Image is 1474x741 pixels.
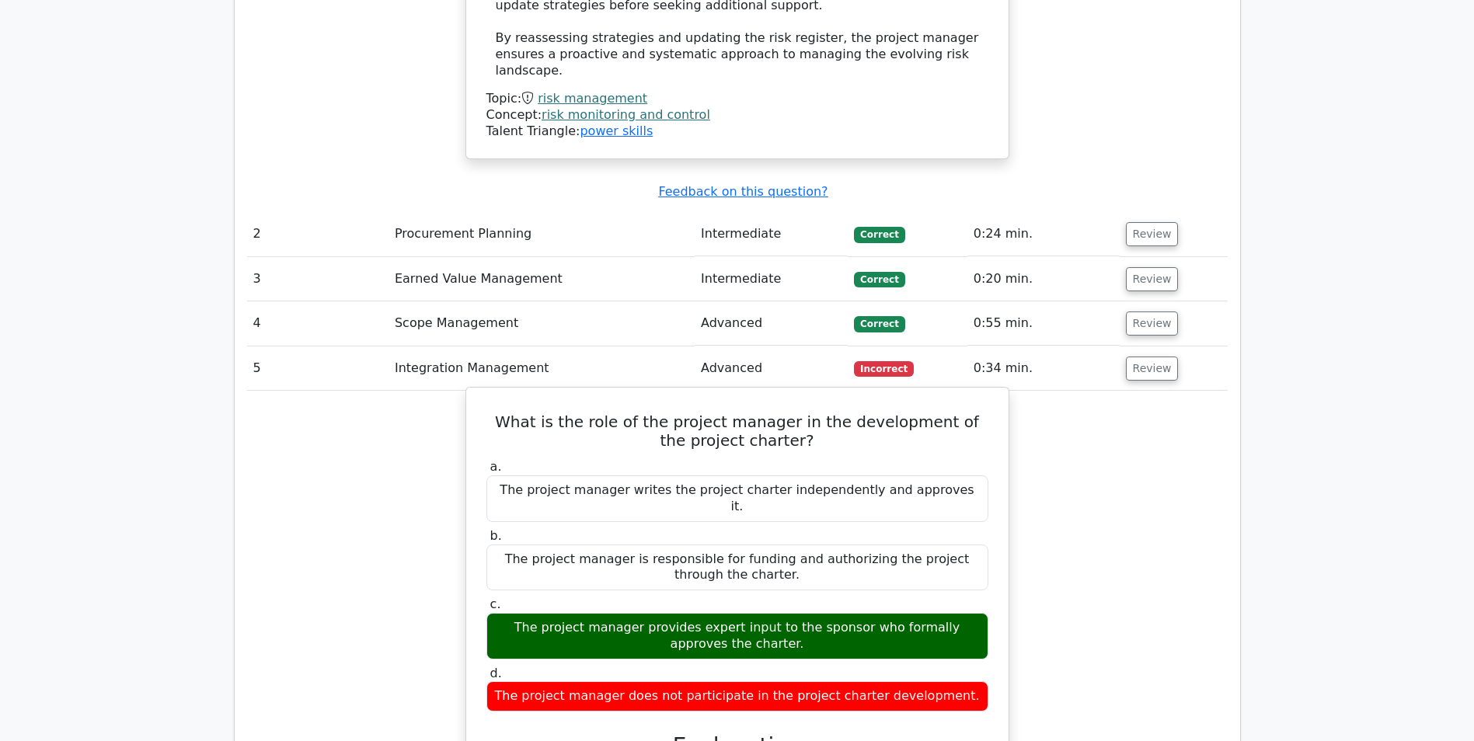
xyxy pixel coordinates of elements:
[854,316,904,332] span: Correct
[695,301,848,346] td: Advanced
[490,597,501,611] span: c.
[542,107,710,122] a: risk monitoring and control
[486,107,988,124] div: Concept:
[490,459,502,474] span: a.
[967,257,1120,301] td: 0:20 min.
[485,412,990,450] h5: What is the role of the project manager in the development of the project charter?
[854,361,914,377] span: Incorrect
[389,346,695,391] td: Integration Management
[486,613,988,659] div: The project manager provides expert input to the sponsor who formally approves the charter.
[967,212,1120,256] td: 0:24 min.
[967,346,1120,391] td: 0:34 min.
[247,346,389,391] td: 5
[389,301,695,346] td: Scope Management
[1126,311,1179,336] button: Review
[695,212,848,256] td: Intermediate
[247,212,389,256] td: 2
[247,257,389,301] td: 3
[247,301,389,346] td: 4
[1126,357,1179,381] button: Review
[490,666,502,680] span: d.
[486,91,988,139] div: Talent Triangle:
[389,212,695,256] td: Procurement Planning
[854,272,904,287] span: Correct
[389,257,695,301] td: Earned Value Management
[854,227,904,242] span: Correct
[486,544,988,591] div: The project manager is responsible for funding and authorizing the project through the charter.
[1126,222,1179,246] button: Review
[486,91,988,107] div: Topic:
[695,257,848,301] td: Intermediate
[490,528,502,543] span: b.
[486,475,988,522] div: The project manager writes the project charter independently and approves it.
[1126,267,1179,291] button: Review
[695,346,848,391] td: Advanced
[486,681,988,711] div: The project manager does not participate in the project charter development.
[967,301,1120,346] td: 0:55 min.
[538,91,647,106] a: risk management
[658,184,828,199] a: Feedback on this question?
[580,124,653,138] a: power skills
